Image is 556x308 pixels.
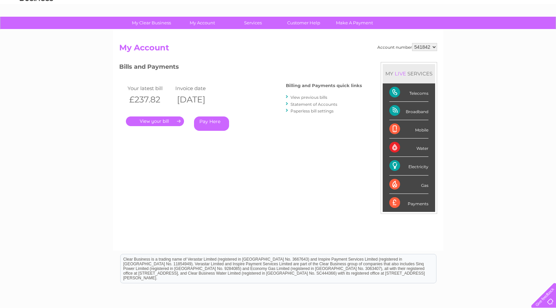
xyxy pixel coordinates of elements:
[389,157,428,175] div: Electricity
[389,194,428,212] div: Payments
[474,28,494,33] a: Telecoms
[389,120,428,138] div: Mobile
[19,17,53,38] img: logo.png
[174,93,222,106] th: [DATE]
[389,102,428,120] div: Broadband
[389,83,428,102] div: Telecoms
[512,28,528,33] a: Contact
[389,176,428,194] div: Gas
[126,93,174,106] th: £237.82
[291,102,337,107] a: Statement of Accounts
[291,108,334,113] a: Paperless bill settings
[126,84,174,93] td: Your latest bill
[327,17,382,29] a: Make A Payment
[430,3,476,12] a: 0333 014 3131
[276,17,331,29] a: Customer Help
[383,64,435,83] div: MY SERVICES
[174,84,222,93] td: Invoice date
[438,28,451,33] a: Water
[119,62,362,74] h3: Bills and Payments
[389,138,428,157] div: Water
[377,43,437,51] div: Account number
[225,17,281,29] a: Services
[124,17,179,29] a: My Clear Business
[175,17,230,29] a: My Account
[534,28,550,33] a: Log out
[291,95,327,100] a: View previous bills
[194,116,229,131] a: Pay Here
[126,116,184,126] a: .
[455,28,470,33] a: Energy
[498,28,508,33] a: Blog
[393,70,407,77] div: LIVE
[119,43,437,56] h2: My Account
[286,83,362,88] h4: Billing and Payments quick links
[121,4,436,32] div: Clear Business is a trading name of Verastar Limited (registered in [GEOGRAPHIC_DATA] No. 3667643...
